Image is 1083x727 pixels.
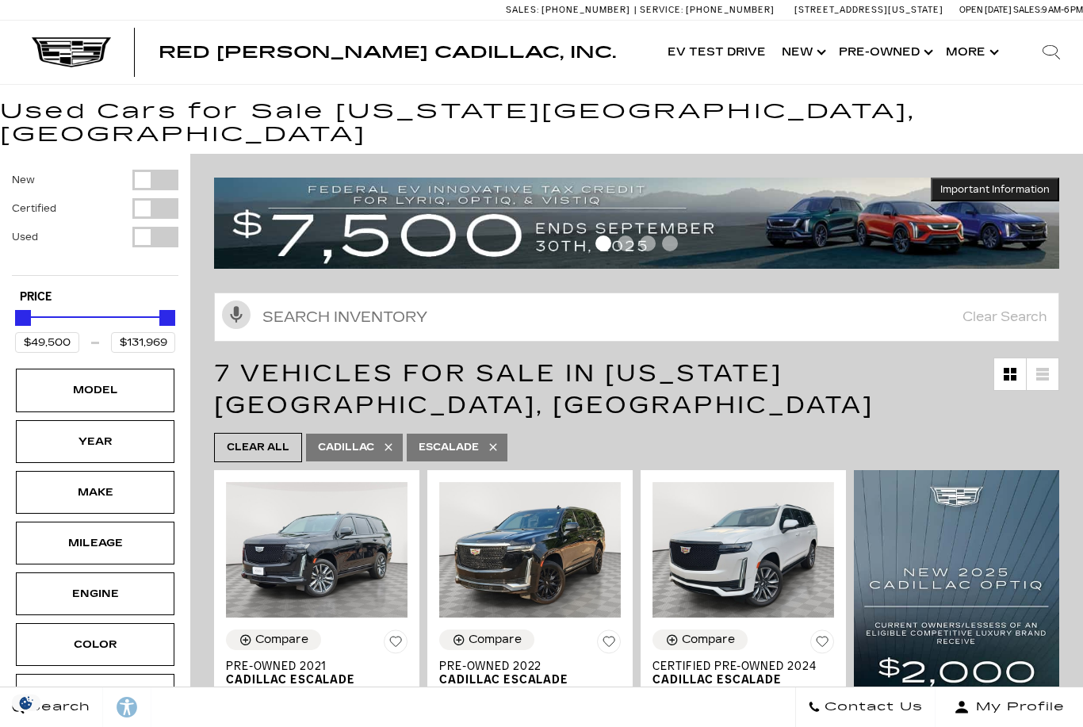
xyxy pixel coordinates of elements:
div: Maximum Price [159,310,175,326]
div: Color [55,636,135,653]
button: Save Vehicle [384,629,408,660]
button: Open user profile menu [936,687,1083,727]
span: Cadillac [318,438,374,457]
div: MakeMake [16,471,174,514]
span: Go to slide 1 [595,235,611,251]
span: Clear All [227,438,289,457]
a: Service: [PHONE_NUMBER] [634,6,779,14]
div: BodystyleBodystyle [16,674,174,717]
img: 2024 Cadillac Escalade Sport [652,482,834,618]
a: Pre-Owned 2022Cadillac Escalade Premium Luxury [439,660,621,700]
span: Sales: [1013,5,1042,15]
a: [STREET_ADDRESS][US_STATE] [794,5,943,15]
span: Important Information [940,183,1050,196]
button: Save Vehicle [810,629,834,660]
div: Mileage [55,534,135,552]
span: Go to slide 2 [618,235,633,251]
div: Filter by Vehicle Type [12,170,178,275]
span: Search [25,696,90,718]
span: Service: [640,5,683,15]
label: Used [12,229,38,245]
button: Save Vehicle [597,629,621,660]
img: Cadillac Dark Logo with Cadillac White Text [32,37,111,67]
span: Red [PERSON_NAME] Cadillac, Inc. [159,43,616,62]
span: Contact Us [821,696,923,718]
a: Sales: [PHONE_NUMBER] [506,6,634,14]
a: EV Test Drive [660,21,774,84]
button: Compare Vehicle [226,629,321,650]
svg: Click to toggle on voice search [222,300,251,329]
h5: Price [20,290,170,304]
button: Important Information [931,178,1059,201]
span: 9 AM-6 PM [1042,5,1083,15]
span: Pre-Owned 2022 [439,660,609,673]
a: Contact Us [795,687,936,727]
button: Compare Vehicle [439,629,534,650]
div: Model [55,381,135,399]
span: Cadillac Escalade Premium Luxury [439,673,609,700]
button: More [938,21,1004,84]
label: New [12,172,35,188]
a: New [774,21,831,84]
img: 2022 Cadillac Escalade Premium Luxury [439,482,621,618]
a: Red [PERSON_NAME] Cadillac, Inc. [159,44,616,60]
div: Make [55,484,135,501]
img: Opt-Out Icon [8,694,44,711]
span: Escalade [419,438,479,457]
label: Certified [12,201,56,216]
input: Search Inventory [214,293,1059,342]
a: Pre-Owned 2021Cadillac Escalade Sport Platinum [226,660,408,700]
input: Minimum [15,332,79,353]
div: YearYear [16,420,174,463]
span: Pre-Owned 2021 [226,660,396,673]
a: Pre-Owned [831,21,938,84]
div: Price [15,304,175,353]
div: Year [55,433,135,450]
div: EngineEngine [16,572,174,615]
div: Engine [55,585,135,603]
span: 7 Vehicles for Sale in [US_STATE][GEOGRAPHIC_DATA], [GEOGRAPHIC_DATA] [214,359,874,419]
span: Open [DATE] [959,5,1012,15]
span: Cadillac Escalade Sport [652,673,822,700]
div: MileageMileage [16,522,174,564]
span: Go to slide 3 [640,235,656,251]
section: Click to Open Cookie Consent Modal [8,694,44,711]
div: Compare [469,633,522,647]
span: [PHONE_NUMBER] [686,5,775,15]
span: [PHONE_NUMBER] [541,5,630,15]
span: Sales: [506,5,539,15]
div: ColorColor [16,623,174,666]
img: 2021 Cadillac Escalade Sport Platinum [226,482,408,618]
a: Certified Pre-Owned 2024Cadillac Escalade Sport [652,660,834,700]
span: Go to slide 4 [662,235,678,251]
div: ModelModel [16,369,174,411]
div: Minimum Price [15,310,31,326]
span: My Profile [970,696,1065,718]
div: Compare [682,633,735,647]
input: Maximum [111,332,175,353]
button: Compare Vehicle [652,629,748,650]
span: Certified Pre-Owned 2024 [652,660,822,673]
div: Compare [255,633,308,647]
span: Cadillac Escalade Sport Platinum [226,673,396,700]
img: vrp-tax-ending-august-version [214,178,1059,268]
